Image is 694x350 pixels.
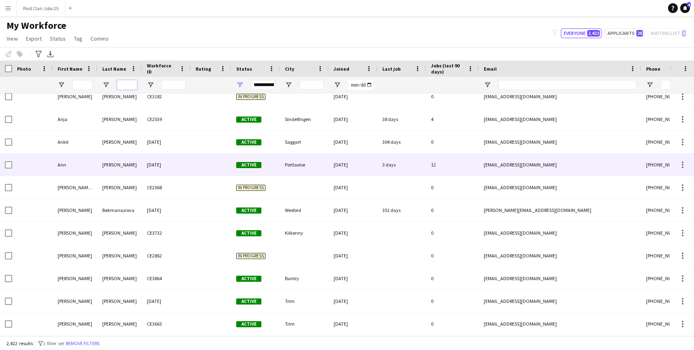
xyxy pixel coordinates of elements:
div: CE2862 [142,244,191,267]
a: 4 [680,3,690,13]
div: [PERSON_NAME] [53,244,97,267]
div: 0 [426,313,479,335]
span: Status [236,66,252,72]
div: [DATE] [329,222,377,244]
div: 0 [426,85,479,108]
div: [DATE] [329,176,377,199]
div: [PERSON_NAME][EMAIL_ADDRESS][DOMAIN_NAME] [479,199,641,221]
div: [DATE] [142,199,191,221]
div: 0 [426,244,479,267]
div: [DATE] [329,244,377,267]
div: [DATE] [329,85,377,108]
span: In progress [236,185,265,191]
div: [PERSON_NAME] [97,131,142,153]
div: 38 days [377,108,426,130]
span: 1 filter set [43,340,64,346]
div: [EMAIL_ADDRESS][DOMAIN_NAME] [479,85,641,108]
button: Applicants28 [605,28,644,38]
input: First Name Filter Input [72,80,93,90]
span: 4 [687,2,691,7]
div: [PERSON_NAME] [53,222,97,244]
div: [DATE] [142,153,191,176]
div: [PERSON_NAME] [97,267,142,290]
span: My Workforce [6,19,66,32]
div: [PERSON_NAME] [53,85,97,108]
button: Open Filter Menu [58,81,65,89]
div: [EMAIL_ADDRESS][DOMAIN_NAME] [479,290,641,312]
div: [PERSON_NAME] [97,176,142,199]
button: Paid Clan Jobs 25 [17,0,65,16]
img: Anna Honan [17,294,33,310]
a: Status [47,33,69,44]
span: Email [484,66,497,72]
a: View [3,33,21,44]
span: Workforce ID [147,63,176,75]
div: [PERSON_NAME] [53,313,97,335]
button: Open Filter Menu [285,81,292,89]
div: [PERSON_NAME] [97,244,142,267]
div: [EMAIL_ADDRESS][DOMAIN_NAME] [479,153,641,176]
span: Active [236,321,261,327]
span: Active [236,162,261,168]
button: Open Filter Menu [646,81,653,89]
div: [DATE] [329,108,377,130]
input: Workforce ID Filter Input [162,80,186,90]
div: 0 [426,267,479,290]
span: In progress [236,253,265,259]
span: Rating [196,66,211,72]
a: Comms [87,33,112,44]
div: Anja [53,108,97,130]
button: Open Filter Menu [102,81,110,89]
img: Ankit Kansil [17,135,33,151]
span: 28 [636,30,643,37]
div: CE3663 [142,313,191,335]
div: [EMAIL_ADDRESS][DOMAIN_NAME] [479,244,641,267]
button: Remove filters [64,339,101,348]
img: Ann Delaney [17,158,33,174]
div: [EMAIL_ADDRESS][DOMAIN_NAME] [479,313,641,335]
span: 2,422 [587,30,600,37]
img: Anna Carter [17,226,33,242]
span: Last Name [102,66,126,72]
div: 304 days [377,131,426,153]
div: [DATE] [329,267,377,290]
div: Trim [280,290,329,312]
div: [PERSON_NAME] [97,222,142,244]
input: Email Filter Input [498,80,636,90]
div: CE2539 [142,108,191,130]
div: [PERSON_NAME] [53,199,97,221]
div: [EMAIL_ADDRESS][DOMAIN_NAME] [479,108,641,130]
div: 0 [426,222,479,244]
a: Tag [71,33,86,44]
div: CE3864 [142,267,191,290]
div: Trim [280,313,329,335]
input: Joined Filter Input [348,80,373,90]
div: Kilkenny [280,222,329,244]
div: [DATE] [329,131,377,153]
div: [PERSON_NAME] [97,153,142,176]
span: Status [50,35,66,42]
app-action-btn: Export XLSX [45,49,55,59]
span: Last job [382,66,401,72]
span: In progress [236,94,265,100]
span: Joined [334,66,349,72]
div: [DATE] [142,290,191,312]
div: Sindelfingen [280,108,329,130]
div: [EMAIL_ADDRESS][DOMAIN_NAME] [479,222,641,244]
div: [DATE] [329,153,377,176]
div: [PERSON_NAME] [PERSON_NAME] [53,176,97,199]
span: Active [236,298,261,305]
span: Tag [74,35,82,42]
div: [EMAIL_ADDRESS][DOMAIN_NAME] [479,176,641,199]
div: 0 [426,199,479,221]
div: Bekmansurova [97,199,142,221]
div: Wexford [280,199,329,221]
span: Active [236,207,261,214]
div: [PERSON_NAME] [53,267,97,290]
div: CE2568 [142,176,191,199]
button: Open Filter Menu [484,81,491,89]
div: Ann [53,153,97,176]
button: Open Filter Menu [334,81,341,89]
div: Saggart [280,131,329,153]
div: [DATE] [329,290,377,312]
